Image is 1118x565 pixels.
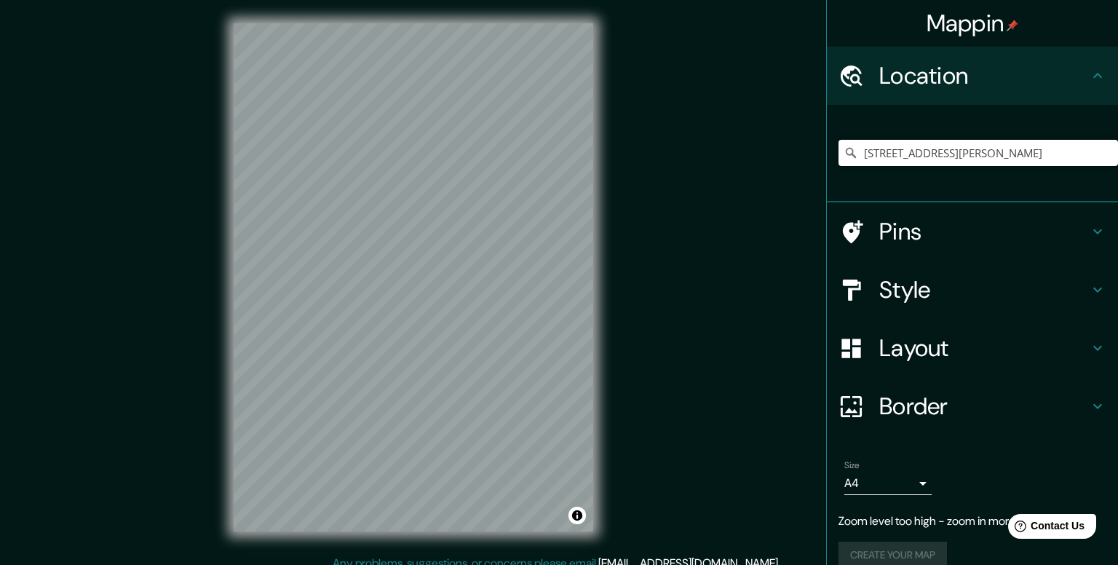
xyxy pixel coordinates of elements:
[827,261,1118,319] div: Style
[844,472,932,495] div: A4
[838,140,1118,166] input: Pick your city or area
[988,508,1102,549] iframe: Help widget launcher
[879,333,1089,363] h4: Layout
[1007,20,1018,31] img: pin-icon.png
[879,217,1089,246] h4: Pins
[879,61,1089,90] h4: Location
[844,459,860,472] label: Size
[234,23,593,532] canvas: Map
[568,507,586,524] button: Toggle attribution
[827,319,1118,377] div: Layout
[927,9,1019,38] h4: Mappin
[827,47,1118,105] div: Location
[827,202,1118,261] div: Pins
[827,377,1118,435] div: Border
[838,513,1106,530] p: Zoom level too high - zoom in more
[879,275,1089,304] h4: Style
[879,392,1089,421] h4: Border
